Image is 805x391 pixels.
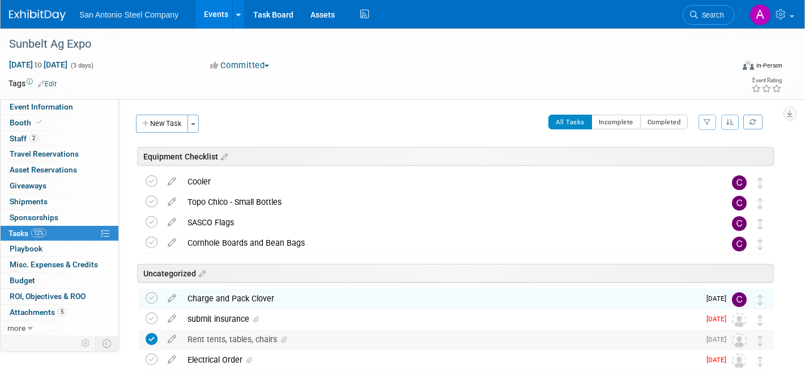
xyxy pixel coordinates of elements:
[182,172,709,191] div: Cooler
[182,192,709,212] div: Topo Chico - Small Bottles
[33,60,44,69] span: to
[1,273,118,288] a: Budget
[548,115,592,129] button: All Tasks
[698,11,724,19] span: Search
[96,336,119,351] td: Toggle Event Tabs
[162,176,182,187] a: edit
[10,308,66,317] span: Attachments
[706,315,732,323] span: [DATE]
[732,196,747,211] img: Cameron Rugh
[1,226,118,241] a: Tasks12%
[1,115,118,131] a: Booth
[7,323,25,333] span: more
[9,10,66,21] img: ExhibitDay
[137,147,774,166] div: Equipment Checklist
[1,257,118,272] a: Misc. Expenses & Credits
[10,244,42,253] span: Playbook
[38,80,57,88] a: Edit
[10,149,79,158] span: Travel Reservations
[10,181,46,190] span: Giveaways
[10,134,38,143] span: Staff
[749,4,771,26] img: Ashton Rugh
[182,233,709,253] div: Cornhole Boards and Bean Bags
[10,165,77,174] span: Asset Reservations
[743,61,754,70] img: Format-Inperson.png
[76,336,96,351] td: Personalize Event Tab Strip
[162,217,182,228] a: edit
[31,229,46,237] span: 12%
[757,315,763,326] i: Move task
[206,60,274,72] button: Committed
[667,59,782,76] div: Event Format
[1,162,118,178] a: Asset Reservations
[732,237,747,251] img: Cameron Rugh
[751,78,782,83] div: Event Rating
[706,335,732,343] span: [DATE]
[162,355,182,365] a: edit
[10,260,98,269] span: Misc. Expenses & Credits
[732,333,747,348] img: Unassigned
[162,197,182,207] a: edit
[757,239,763,250] i: Move task
[1,289,118,304] a: ROI, Objectives & ROO
[182,289,700,308] div: Charge and Pack Clover
[162,238,182,248] a: edit
[1,99,118,115] a: Event Information
[218,150,228,162] a: Edit sections
[1,321,118,336] a: more
[36,119,42,125] i: Booth reservation complete
[732,292,747,307] img: Cameron Rugh
[8,229,46,238] span: Tasks
[1,131,118,146] a: Staff2
[162,314,182,324] a: edit
[732,216,747,231] img: Cameron Rugh
[757,356,763,367] i: Move task
[10,213,58,222] span: Sponsorships
[1,210,118,225] a: Sponsorships
[1,305,118,320] a: Attachments5
[706,295,732,302] span: [DATE]
[756,61,782,70] div: In-Person
[1,178,118,194] a: Giveaways
[757,295,763,305] i: Move task
[757,178,763,188] i: Move task
[706,356,732,364] span: [DATE]
[196,267,206,279] a: Edit sections
[10,102,73,111] span: Event Information
[70,62,93,69] span: (3 days)
[10,118,44,127] span: Booth
[1,194,118,209] a: Shipments
[683,5,735,25] a: Search
[732,175,747,190] img: Cameron Rugh
[182,350,700,369] div: Electrical Order
[10,276,35,285] span: Budget
[58,308,66,316] span: 5
[757,218,763,229] i: Move task
[732,354,747,368] img: Unassigned
[10,292,86,301] span: ROI, Objectives & ROO
[732,313,747,327] img: Unassigned
[182,213,709,232] div: SASCO Flags
[591,115,641,129] button: Incomplete
[29,134,38,142] span: 2
[8,60,68,70] span: [DATE] [DATE]
[1,146,118,162] a: Travel Reservations
[137,264,774,283] div: Uncategorized
[743,115,763,129] a: Refresh
[79,10,178,19] span: San Antonio Steel Company
[182,330,700,349] div: Rent tents, tables, chairs
[162,293,182,304] a: edit
[640,115,688,129] button: Completed
[8,78,57,89] td: Tags
[136,115,188,133] button: New Task
[5,34,717,54] div: Sunbelt Ag Expo
[757,198,763,209] i: Move task
[10,197,48,206] span: Shipments
[1,241,118,257] a: Playbook
[162,334,182,344] a: edit
[757,335,763,346] i: Move task
[182,309,700,329] div: submit insurance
